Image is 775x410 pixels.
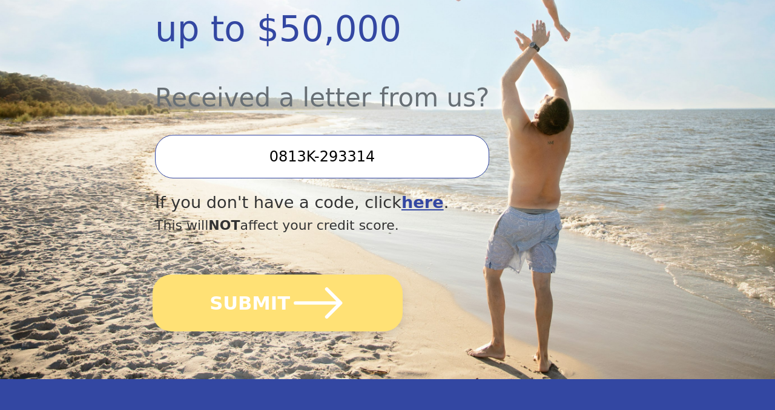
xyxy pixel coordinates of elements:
[155,215,550,235] div: This will affect your credit score.
[155,135,489,178] input: Enter your Offer Code:
[208,218,240,233] span: NOT
[153,275,403,331] button: SUBMIT
[401,193,444,212] a: here
[155,190,550,215] div: If you don't have a code, click .
[155,56,550,117] div: Received a letter from us?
